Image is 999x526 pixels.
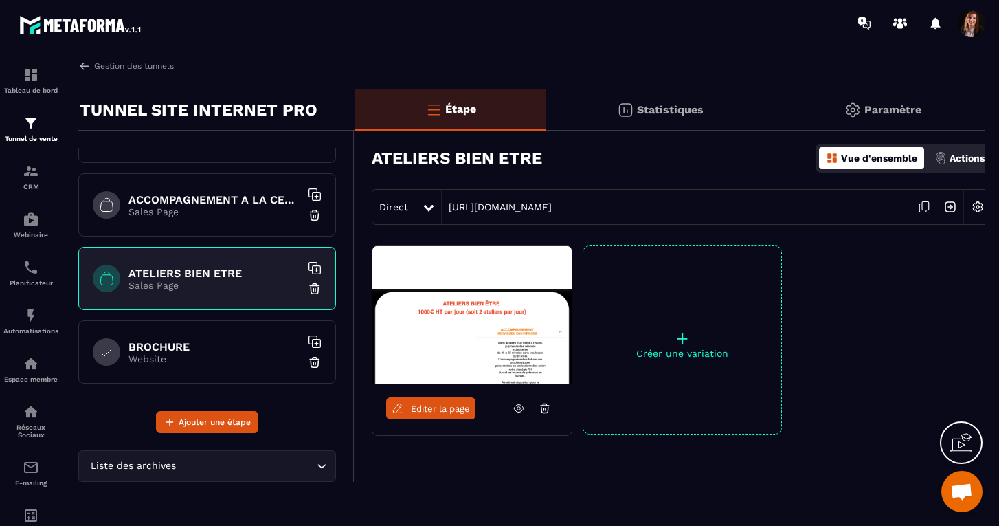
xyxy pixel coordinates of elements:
p: Actions [950,153,985,164]
span: Ajouter une étape [179,415,251,429]
img: scheduler [23,259,39,276]
p: Automatisations [3,327,58,335]
img: dashboard-orange.40269519.svg [826,152,838,164]
a: Ouvrir le chat [941,471,983,512]
a: emailemailE-mailing [3,449,58,497]
img: trash [308,282,322,296]
button: Ajouter une étape [156,411,258,433]
img: trash [308,208,322,222]
h6: ACCOMPAGNEMENT A LA CERTIFICATION HAS [128,193,300,206]
img: setting-gr.5f69749f.svg [844,102,861,118]
p: Tableau de bord [3,87,58,94]
img: arrow-next.bcc2205e.svg [937,194,963,220]
img: arrow [78,60,91,72]
a: automationsautomationsEspace membre [3,345,58,393]
span: Direct [379,201,408,212]
a: [URL][DOMAIN_NAME] [442,201,552,212]
p: Sales Page [128,280,300,291]
img: logo [19,12,143,37]
a: automationsautomationsWebinaire [3,201,58,249]
p: Réseaux Sociaux [3,424,58,439]
img: automations [23,307,39,324]
a: formationformationTableau de bord [3,56,58,105]
p: Tunnel de vente [3,135,58,142]
img: formation [23,67,39,83]
img: stats.20deebd0.svg [617,102,633,118]
img: email [23,459,39,476]
a: social-networksocial-networkRéseaux Sociaux [3,393,58,449]
h6: ATELIERS BIEN ETRE [128,267,300,280]
p: Planificateur [3,279,58,287]
a: formationformationTunnel de vente [3,105,58,153]
img: accountant [23,507,39,524]
a: formationformationCRM [3,153,58,201]
img: bars-o.4a397970.svg [425,101,442,118]
h3: ATELIERS BIEN ETRE [372,149,542,168]
p: + [583,329,781,348]
img: setting-w.858f3a88.svg [965,194,991,220]
a: Gestion des tunnels [78,60,174,72]
img: social-network [23,404,39,420]
img: formation [23,115,39,131]
p: Étape [445,102,476,116]
img: automations [23,355,39,372]
p: Paramètre [864,103,921,116]
span: Éditer la page [411,404,470,414]
input: Search for option [179,459,313,474]
a: Éditer la page [386,397,475,419]
img: trash [308,355,322,369]
p: Webinaire [3,231,58,239]
p: Statistiques [637,103,704,116]
a: automationsautomationsAutomatisations [3,297,58,345]
p: Vue d'ensemble [841,153,917,164]
p: Espace membre [3,375,58,383]
img: automations [23,211,39,228]
div: Search for option [78,450,336,482]
p: Créer une variation [583,348,781,359]
span: Liste des archives [87,459,179,474]
a: schedulerschedulerPlanificateur [3,249,58,297]
img: formation [23,163,39,179]
p: TUNNEL SITE INTERNET PRO [80,96,317,124]
img: image [372,246,572,384]
p: E-mailing [3,479,58,487]
p: Website [128,353,300,364]
h6: BROCHURE [128,340,300,353]
p: Sales Page [128,206,300,217]
p: CRM [3,183,58,190]
img: actions.d6e523a2.png [934,152,947,164]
